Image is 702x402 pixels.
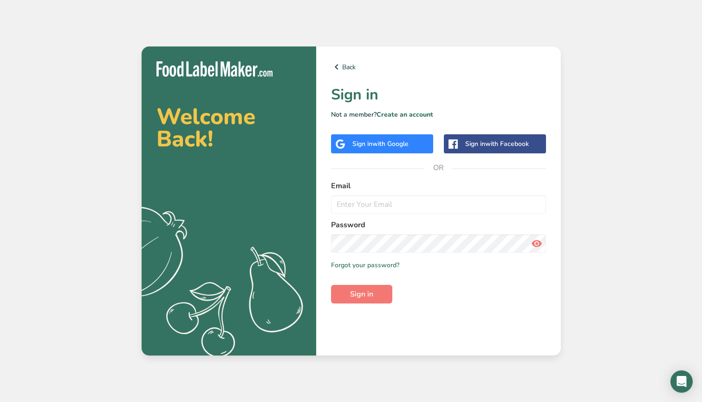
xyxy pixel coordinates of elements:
[485,139,529,148] span: with Facebook
[331,195,546,214] input: Enter Your Email
[331,84,546,106] h1: Sign in
[156,105,301,150] h2: Welcome Back!
[352,139,409,149] div: Sign in
[331,180,546,191] label: Email
[331,61,546,72] a: Back
[331,285,392,303] button: Sign in
[424,154,452,182] span: OR
[331,260,399,270] a: Forgot your password?
[465,139,529,149] div: Sign in
[670,370,693,393] div: Open Intercom Messenger
[377,110,433,119] a: Create an account
[350,289,373,300] span: Sign in
[156,61,273,77] img: Food Label Maker
[331,110,546,119] p: Not a member?
[372,139,409,148] span: with Google
[331,219,546,231] label: Password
